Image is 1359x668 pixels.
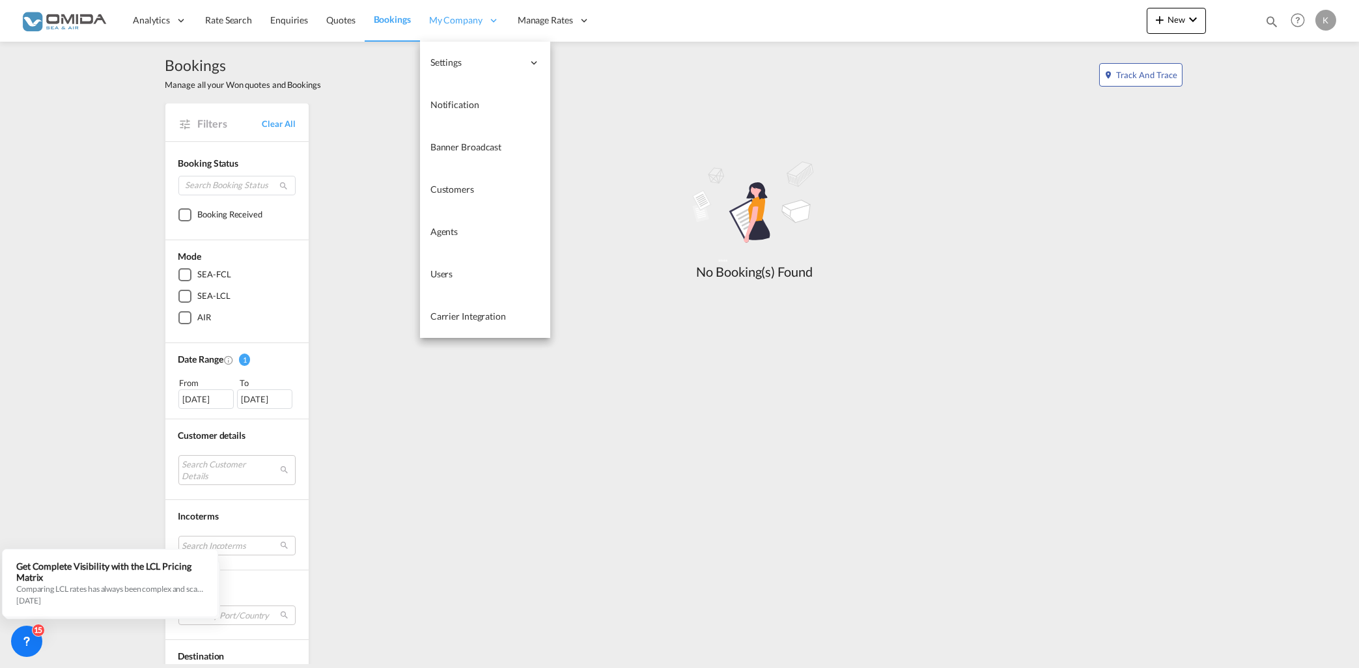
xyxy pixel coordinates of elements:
[178,158,239,169] span: Booking Status
[1265,14,1279,34] div: icon-magnify
[1315,10,1336,31] div: K
[198,268,231,281] div: SEA-FCL
[178,650,225,661] span: Destination
[198,117,262,131] span: Filters
[178,376,296,409] span: From To [DATE][DATE]
[178,354,223,365] span: Date Range
[178,376,236,389] div: From
[178,311,296,324] md-checkbox: AIR
[420,42,550,84] div: Settings
[430,56,523,69] span: Settings
[1152,14,1201,25] span: New
[178,268,296,281] md-checkbox: SEA-FCL
[178,290,296,303] md-checkbox: SEA-LCL
[223,355,234,365] md-icon: Created On
[1185,12,1201,27] md-icon: icon-chevron-down
[20,6,107,35] img: 459c566038e111ed959c4fc4f0a4b274.png
[429,14,483,27] span: My Company
[430,99,479,110] span: Notification
[420,211,550,253] a: Agents
[178,650,296,663] div: Destination
[1147,8,1206,34] button: icon-plus 400-fgNewicon-chevron-down
[165,55,321,76] span: Bookings
[178,580,296,593] div: Origin
[1287,9,1315,33] div: Help
[237,389,292,409] div: [DATE]
[178,429,296,442] div: Customer details
[420,169,550,211] a: Customers
[430,184,474,195] span: Customers
[657,155,852,262] md-icon: assets/icons/custom/empty_shipments.svg
[270,14,308,25] span: Enquiries
[178,430,245,441] span: Customer details
[178,510,219,522] span: Incoterms
[279,181,289,191] md-icon: icon-magnify
[178,389,234,409] div: [DATE]
[205,14,252,25] span: Rate Search
[1152,12,1168,27] md-icon: icon-plus 400-fg
[178,251,202,262] span: Mode
[420,126,550,169] a: Banner Broadcast
[198,290,231,303] div: SEA-LCL
[657,262,852,281] div: No Booking(s) Found
[430,226,458,237] span: Agents
[374,14,411,25] span: Bookings
[1099,63,1183,87] button: icon-map-markerTrack and Trace
[430,311,506,322] span: Carrier Integration
[133,14,170,27] span: Analytics
[420,253,550,296] a: Users
[178,176,296,195] input: Search Booking Status
[238,376,296,389] div: To
[239,354,251,366] span: 1
[420,84,550,126] a: Notification
[430,141,501,152] span: Banner Broadcast
[198,311,212,324] div: AIR
[262,118,295,130] a: Clear All
[198,208,262,221] div: Booking Received
[420,296,550,338] a: Carrier Integration
[430,268,453,279] span: Users
[1104,70,1113,79] md-icon: icon-map-marker
[326,14,355,25] span: Quotes
[178,157,296,170] div: Booking Status
[1265,14,1279,29] md-icon: icon-magnify
[165,79,321,90] span: Manage all your Won quotes and Bookings
[518,14,573,27] span: Manage Rates
[1287,9,1309,31] span: Help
